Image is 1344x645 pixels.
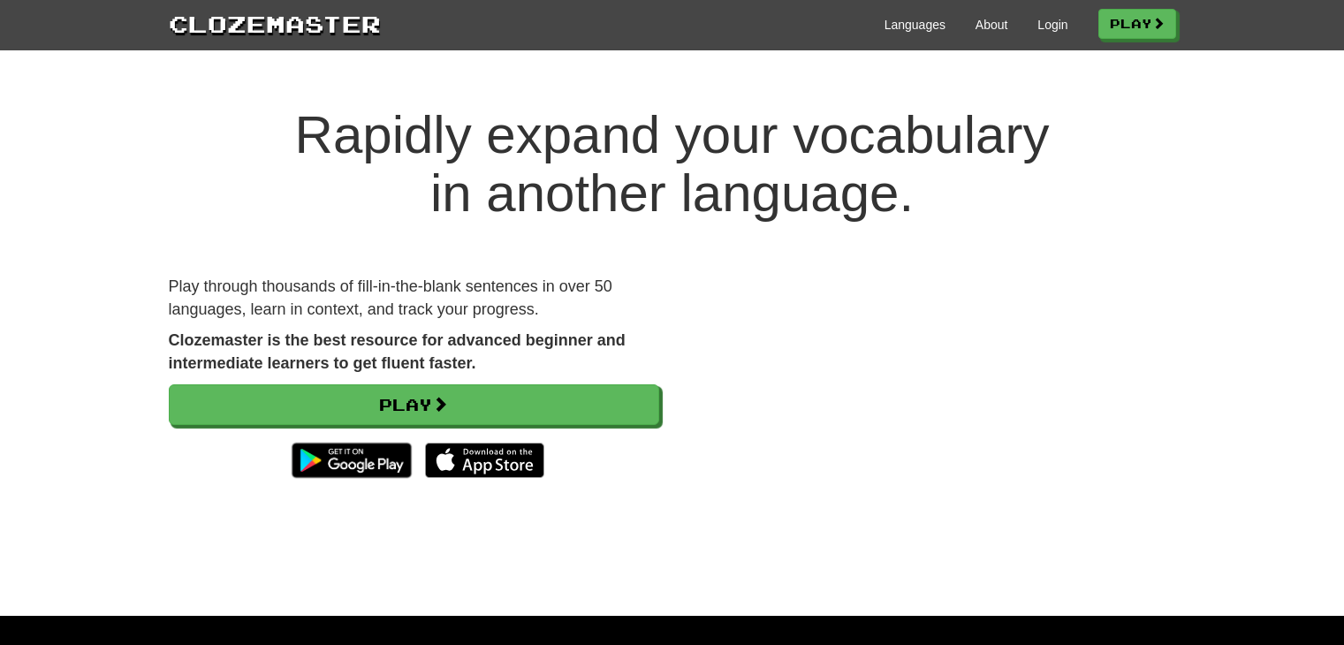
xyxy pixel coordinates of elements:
img: Download_on_the_App_Store_Badge_US-UK_135x40-25178aeef6eb6b83b96f5f2d004eda3bffbb37122de64afbaef7... [425,443,544,478]
a: Play [1098,9,1176,39]
a: Languages [885,16,945,34]
strong: Clozemaster is the best resource for advanced beginner and intermediate learners to get fluent fa... [169,331,626,372]
img: Get it on Google Play [283,434,420,487]
a: Login [1037,16,1067,34]
a: Play [169,384,659,425]
p: Play through thousands of fill-in-the-blank sentences in over 50 languages, learn in context, and... [169,276,659,321]
a: Clozemaster [169,7,381,40]
a: About [976,16,1008,34]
